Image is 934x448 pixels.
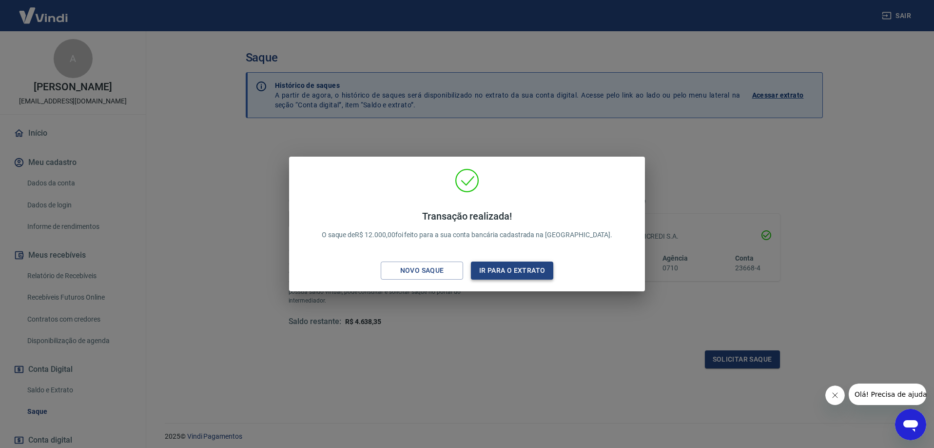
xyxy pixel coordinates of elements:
[322,210,613,222] h4: Transação realizada!
[849,384,926,405] iframe: Mensagem da empresa
[322,210,613,240] p: O saque de R$ 12.000,00 foi feito para a sua conta bancária cadastrada na [GEOGRAPHIC_DATA].
[471,262,553,280] button: Ir para o extrato
[381,262,463,280] button: Novo saque
[389,265,456,277] div: Novo saque
[895,409,926,440] iframe: Botão para abrir a janela de mensagens
[825,386,845,405] iframe: Fechar mensagem
[6,7,82,15] span: Olá! Precisa de ajuda?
